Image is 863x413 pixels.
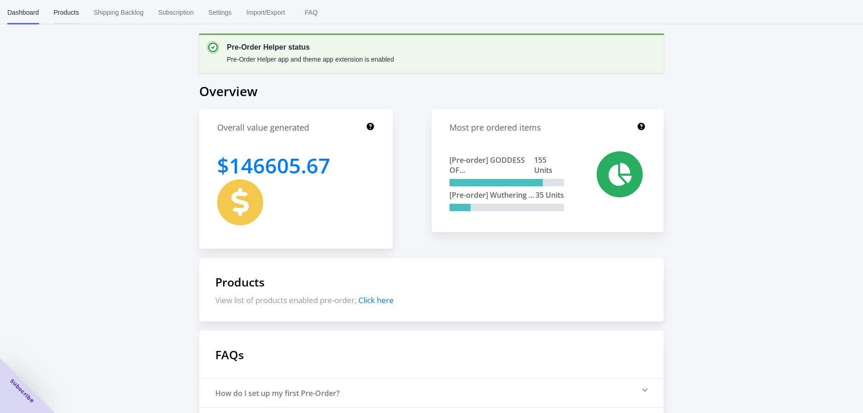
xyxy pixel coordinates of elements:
span: FAQ [300,0,323,24]
h1: Products [215,274,648,290]
span: Click here [358,295,394,305]
span: Subscribe [8,377,36,405]
p: Pre-Order Helper app and theme app extension is enabled [227,55,394,64]
span: [Pre-order] GODDESS OF... [449,155,534,175]
h1: FAQs [199,331,664,379]
p: View list of products enabled pre-order, [215,295,648,305]
span: 35 Units [535,190,564,200]
span: Subscription [158,0,194,24]
span: $ [217,151,229,179]
h1: 146605.67 [217,151,330,179]
span: Shipping Backlog [94,0,144,24]
div: How do I set up my first Pre-Order? [215,388,339,398]
span: [Pre-order] Wuthering ... [449,190,534,200]
h1: Overall value generated [217,122,309,133]
span: Settings [208,0,232,24]
span: Products [54,0,79,24]
h1: Overview [199,82,664,100]
span: 155 Units [534,155,564,175]
h1: Most pre ordered items [449,122,541,133]
p: Pre-Order Helper status [227,42,394,53]
span: Dashboard [7,0,39,24]
span: Import/Export [247,0,285,24]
